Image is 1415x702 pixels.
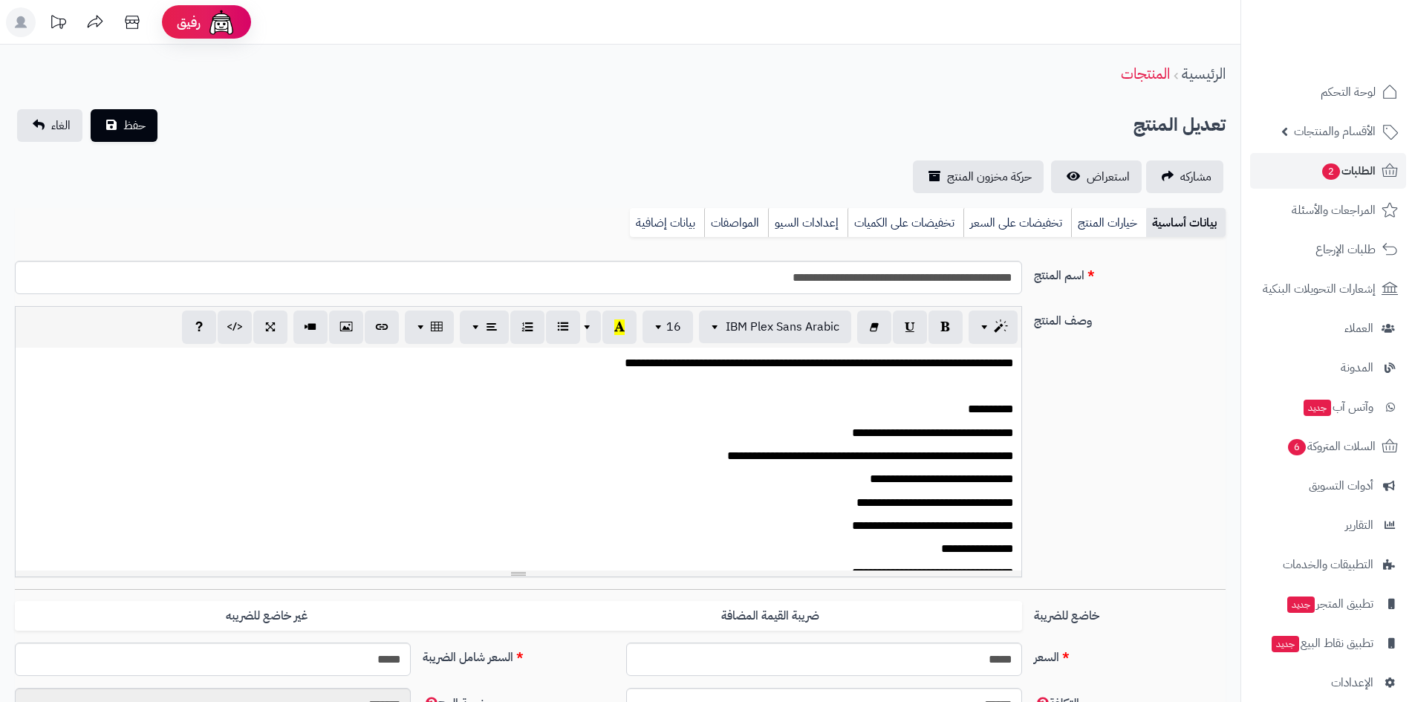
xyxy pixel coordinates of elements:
[1250,271,1406,307] a: إشعارات التحويلات البنكية
[1028,643,1232,666] label: السعر
[417,643,620,666] label: السعر شامل الضريبة
[1272,636,1299,652] span: جديد
[1345,515,1373,536] span: التقارير
[1146,208,1226,238] a: بيانات أساسية
[704,208,768,238] a: المواصفات
[1250,586,1406,622] a: تطبيق المتجرجديد
[1288,439,1307,456] span: 6
[1250,389,1406,425] a: وآتس آبجديد
[123,117,146,134] span: حفظ
[1321,82,1376,103] span: لوحة التحكم
[206,7,236,37] img: ai-face.png
[1087,168,1130,186] span: استعراض
[91,109,157,142] button: حفظ
[1051,160,1142,193] a: استعراض
[177,13,201,31] span: رفيق
[1250,507,1406,543] a: التقارير
[1302,397,1373,417] span: وآتس آب
[1322,163,1341,181] span: 2
[947,168,1032,186] span: حركة مخزون المنتج
[1250,468,1406,504] a: أدوات التسويق
[1270,633,1373,654] span: تطبيق نقاط البيع
[1263,279,1376,299] span: إشعارات التحويلات البنكية
[1028,306,1232,330] label: وصف المنتج
[518,601,1022,631] label: ضريبة القيمة المضافة
[1287,597,1315,613] span: جديد
[1250,153,1406,189] a: الطلبات2
[1250,192,1406,228] a: المراجعات والأسئلة
[1250,429,1406,464] a: السلات المتروكة6
[1321,160,1376,181] span: الطلبات
[1344,318,1373,339] span: العملاء
[1314,33,1401,65] img: logo-2.png
[1250,625,1406,661] a: تطبيق نقاط البيعجديد
[1250,665,1406,701] a: الإعدادات
[17,109,82,142] a: الغاء
[848,208,963,238] a: تخفيضات على الكميات
[1182,62,1226,85] a: الرئيسية
[1286,594,1373,614] span: تطبيق المتجر
[963,208,1071,238] a: تخفيضات على السعر
[1304,400,1331,416] span: جديد
[1250,74,1406,110] a: لوحة التحكم
[1286,436,1376,457] span: السلات المتروكة
[1121,62,1170,85] a: المنتجات
[1028,261,1232,285] label: اسم المنتج
[1133,110,1226,140] h2: تعديل المنتج
[699,311,851,343] button: IBM Plex Sans Arabic
[666,318,681,336] span: 16
[630,208,704,238] a: بيانات إضافية
[913,160,1044,193] a: حركة مخزون المنتج
[1146,160,1223,193] a: مشاركه
[1341,357,1373,378] span: المدونة
[726,318,839,336] span: IBM Plex Sans Arabic
[1250,547,1406,582] a: التطبيقات والخدمات
[1283,554,1373,575] span: التطبيقات والخدمات
[1294,121,1376,142] span: الأقسام والمنتجات
[15,601,518,631] label: غير خاضع للضريبه
[1331,672,1373,693] span: الإعدادات
[1309,475,1373,496] span: أدوات التسويق
[1315,239,1376,260] span: طلبات الإرجاع
[51,117,71,134] span: الغاء
[1180,168,1211,186] span: مشاركه
[643,311,693,343] button: 16
[1250,311,1406,346] a: العملاء
[1250,350,1406,386] a: المدونة
[1292,200,1376,221] span: المراجعات والأسئلة
[1071,208,1146,238] a: خيارات المنتج
[39,7,77,41] a: تحديثات المنصة
[1250,232,1406,267] a: طلبات الإرجاع
[1028,601,1232,625] label: خاضع للضريبة
[768,208,848,238] a: إعدادات السيو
